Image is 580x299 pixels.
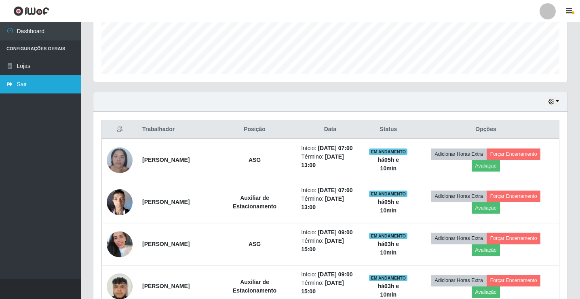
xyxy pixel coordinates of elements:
[301,228,359,237] li: Início:
[249,157,261,163] strong: ASG
[431,148,487,160] button: Adicionar Horas Extra
[301,186,359,195] li: Início:
[487,191,541,202] button: Forçar Encerramento
[378,283,399,298] strong: há 03 h e 10 min
[378,241,399,256] strong: há 03 h e 10 min
[318,229,352,235] time: [DATE] 09:00
[301,279,359,296] li: Término:
[431,275,487,286] button: Adicionar Horas Extra
[301,144,359,153] li: Início:
[431,233,487,244] button: Adicionar Horas Extra
[378,199,399,214] strong: há 05 h e 10 min
[472,244,500,256] button: Avaliação
[13,6,49,16] img: CoreUI Logo
[137,120,213,139] th: Trabalhador
[107,143,133,177] img: 1751112478623.jpeg
[142,283,190,289] strong: [PERSON_NAME]
[318,187,352,193] time: [DATE] 07:00
[296,120,364,139] th: Data
[364,120,413,139] th: Status
[142,241,190,247] strong: [PERSON_NAME]
[487,275,541,286] button: Forçar Encerramento
[107,185,133,219] img: 1673288995692.jpeg
[369,191,407,197] span: EM ANDAMENTO
[472,160,500,172] button: Avaliação
[142,157,190,163] strong: [PERSON_NAME]
[301,237,359,254] li: Término:
[233,279,276,294] strong: Auxiliar de Estacionamento
[233,195,276,210] strong: Auxiliar de Estacionamento
[213,120,296,139] th: Posição
[249,241,261,247] strong: ASG
[369,233,407,239] span: EM ANDAMENTO
[378,157,399,172] strong: há 05 h e 10 min
[142,199,190,205] strong: [PERSON_NAME]
[301,153,359,170] li: Término:
[369,148,407,155] span: EM ANDAMENTO
[413,120,559,139] th: Opções
[369,275,407,281] span: EM ANDAMENTO
[318,271,352,278] time: [DATE] 09:00
[107,221,133,267] img: 1750447582660.jpeg
[301,270,359,279] li: Início:
[318,145,352,151] time: [DATE] 07:00
[301,195,359,212] li: Término:
[431,191,487,202] button: Adicionar Horas Extra
[472,202,500,214] button: Avaliação
[472,286,500,298] button: Avaliação
[487,233,541,244] button: Forçar Encerramento
[487,148,541,160] button: Forçar Encerramento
